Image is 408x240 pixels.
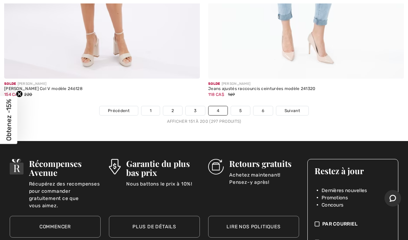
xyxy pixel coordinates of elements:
[10,216,101,238] a: Commencer
[141,106,160,115] a: 1
[322,194,348,201] span: Promotions
[276,106,308,115] a: Suivant
[100,106,138,115] a: Précédent
[109,216,200,238] a: Plus de détails
[208,106,228,115] a: 4
[208,81,404,87] div: [PERSON_NAME]
[208,92,224,97] span: 118 CA$
[10,159,24,174] img: Récompenses Avenue
[208,159,224,174] img: Retours gratuits
[4,87,200,91] div: [PERSON_NAME] Col V modèle 246128
[322,187,367,194] span: Dernières nouvelles
[208,87,404,91] div: Jeans ajustés raccourcis ceinturées modèle 241320
[208,82,220,86] span: Solde
[108,108,130,114] span: Précédent
[4,92,20,97] span: 154 CA$
[29,180,101,194] p: Récupérez des recompenses pour commander gratuitement ce que vous aimez.
[163,106,182,115] a: 2
[384,190,401,207] iframe: Ouvre un widget dans lequel vous pouvez chatter avec l’un de nos agents
[186,106,205,115] a: 3
[322,201,343,209] span: Concours
[24,92,32,97] span: 220
[315,166,391,175] h3: Restez à jour
[231,106,250,115] a: 5
[208,216,299,238] a: Lire nos politiques
[229,171,299,185] p: Achetez maintenant! Pensez-y après!
[5,99,13,141] span: Obtenez -15%
[109,159,121,174] img: Garantie du plus bas prix
[253,106,272,115] a: 6
[29,159,101,177] h3: Récompenses Avenue
[285,108,300,114] span: Suivant
[322,220,358,228] span: Par Courriel
[228,92,235,97] span: 169
[126,180,200,194] p: Nous battons le prix à 10%!
[4,81,200,87] div: [PERSON_NAME]
[126,159,200,177] h3: Garantie du plus bas prix
[229,159,299,168] h3: Retours gratuits
[315,220,319,228] img: check
[16,91,23,98] button: Close teaser
[4,82,16,86] span: Solde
